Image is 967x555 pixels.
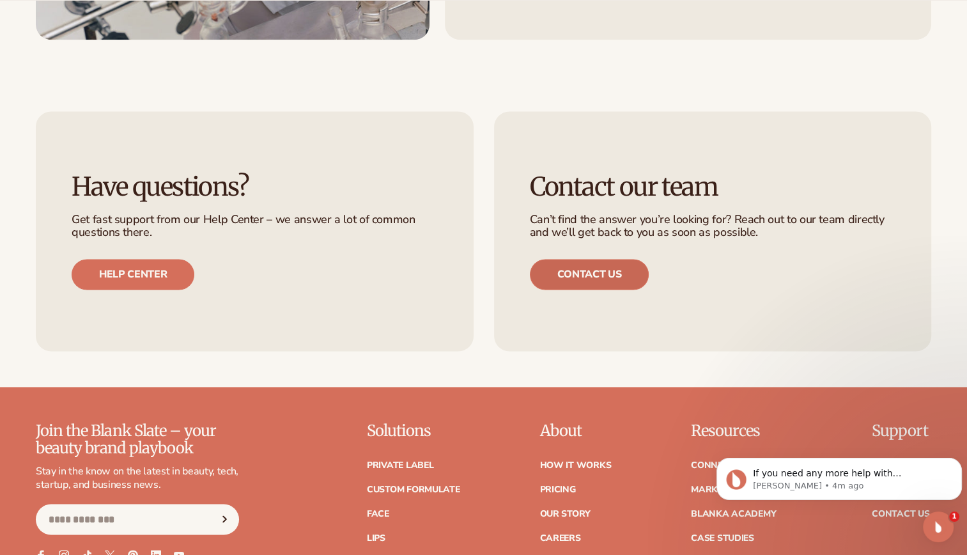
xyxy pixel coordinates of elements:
p: Get fast support from our Help Center – we answer a lot of common questions there. [72,214,438,239]
a: Custom formulate [367,485,460,494]
a: Blanka Academy [691,509,776,518]
a: Pricing [539,485,575,494]
a: Face [367,509,389,518]
p: Solutions [367,423,460,439]
a: Contact us [530,259,649,290]
p: Resources [691,423,792,439]
h3: Have questions? [72,173,438,201]
iframe: Intercom notifications message [711,431,967,520]
p: Support [872,423,931,439]
span: If you need any more help with personalizing your product packaging, please let me know. Would yo... [42,37,224,98]
h3: Contact our team [530,173,896,201]
p: About [539,423,611,439]
p: Can’t find the answer you’re looking for? Reach out to our team directly and we’ll get back to yo... [530,214,896,239]
p: Join the Blank Slate – your beauty brand playbook [36,423,239,457]
span: 1 [949,512,959,522]
p: Message from Lee, sent 4m ago [42,49,235,61]
a: Case Studies [691,533,754,542]
a: Help center [72,259,194,290]
a: Connect your store [691,460,792,469]
a: Careers [539,533,580,542]
a: How It Works [539,460,611,469]
a: Lips [367,533,385,542]
button: Subscribe [210,504,238,535]
a: Private label [367,460,433,469]
p: Stay in the know on the latest in beauty, tech, startup, and business news. [36,464,239,491]
a: Our Story [539,509,590,518]
a: Marketing services [691,485,788,494]
iframe: Intercom live chat [923,512,954,542]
